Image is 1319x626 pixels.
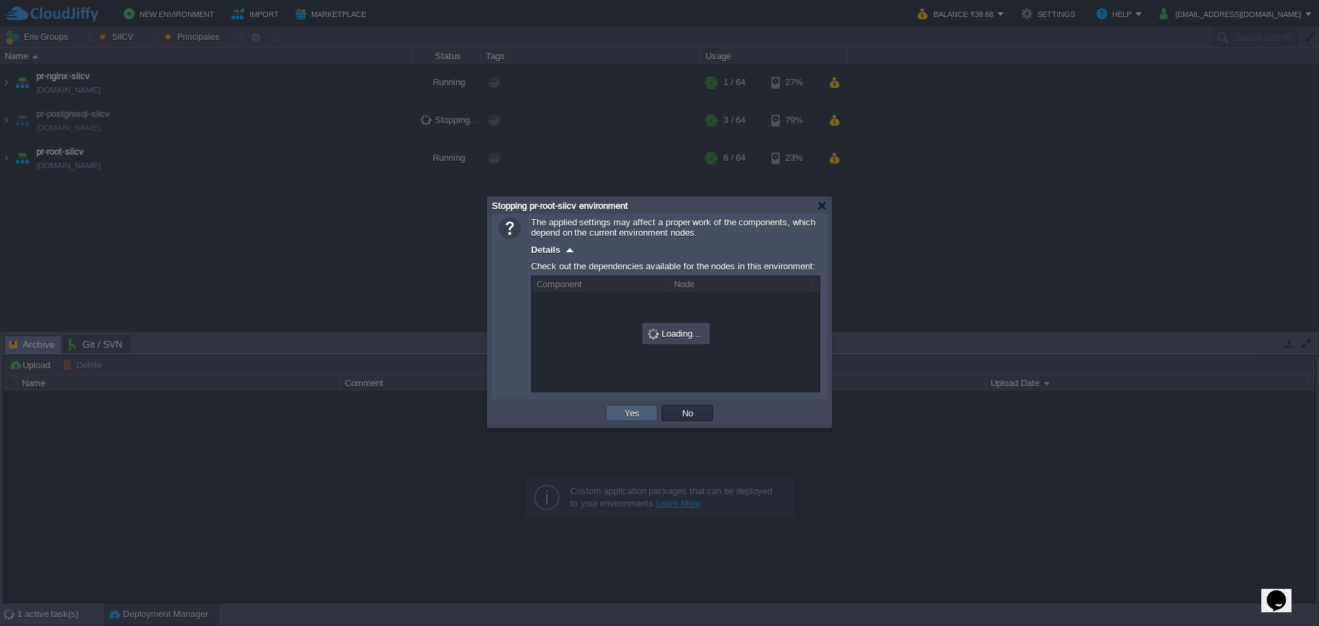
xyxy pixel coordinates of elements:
[644,324,708,343] div: Loading...
[531,258,820,276] div: Check out the dependencies available for the nodes in this environment:
[492,201,628,211] span: Stopping pr-root-siicv environment
[531,245,561,255] span: Details
[1261,571,1305,612] iframe: chat widget
[678,407,697,419] button: No
[620,407,644,419] button: Yes
[531,217,815,238] span: The applied settings may affect a proper work of the components, which depend on the current envi...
